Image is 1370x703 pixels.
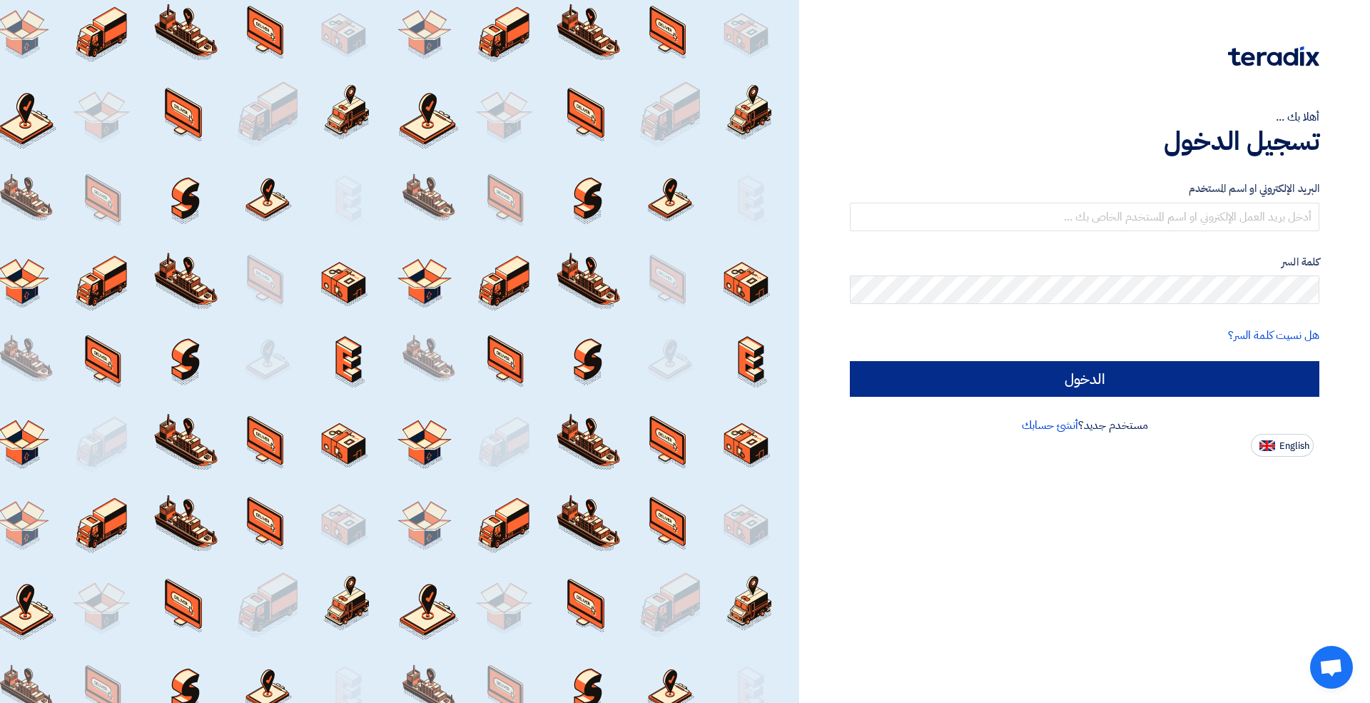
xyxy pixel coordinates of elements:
[850,126,1319,157] h1: تسجيل الدخول
[850,181,1319,197] label: البريد الإلكتروني او اسم المستخدم
[850,417,1319,434] div: مستخدم جديد؟
[850,254,1319,270] label: كلمة السر
[1279,441,1309,451] span: English
[850,108,1319,126] div: أهلا بك ...
[1310,646,1353,689] div: Open chat
[1228,327,1319,344] a: هل نسيت كلمة السر؟
[1259,440,1275,451] img: en-US.png
[1228,46,1319,66] img: Teradix logo
[850,361,1319,397] input: الدخول
[1251,434,1314,457] button: English
[850,203,1319,231] input: أدخل بريد العمل الإلكتروني او اسم المستخدم الخاص بك ...
[1022,417,1078,434] a: أنشئ حسابك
